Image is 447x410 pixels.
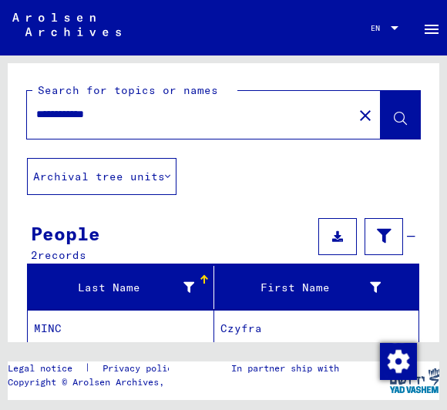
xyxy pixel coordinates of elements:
mat-header-cell: Last Name [28,266,214,309]
div: First Name [220,280,381,296]
mat-icon: close [356,106,375,125]
mat-label: Search for topics or names [38,83,218,97]
a: Legal notice [8,361,85,375]
mat-cell: MINC [28,310,214,348]
p: In partner ship with [231,361,339,375]
span: EN [371,24,388,32]
a: Privacy policy [90,361,197,375]
span: 2 [31,248,38,262]
div: Change consent [379,342,416,379]
span: records [38,248,86,262]
mat-cell: Czyfra [214,310,418,348]
div: | [8,361,197,375]
img: yv_logo.png [386,361,444,400]
img: Change consent [380,343,417,380]
mat-icon: Side nav toggle icon [422,20,441,39]
img: Arolsen_neg.svg [12,13,121,36]
p: Copyright © Arolsen Archives, 2021 [8,375,197,389]
div: Last Name [34,280,194,296]
button: Toggle sidenav [416,12,447,43]
div: Last Name [34,275,213,300]
button: Archival tree units [27,158,176,195]
div: People [31,220,100,247]
div: First Name [220,275,400,300]
mat-header-cell: First Name [214,266,418,309]
button: Clear [350,99,381,130]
